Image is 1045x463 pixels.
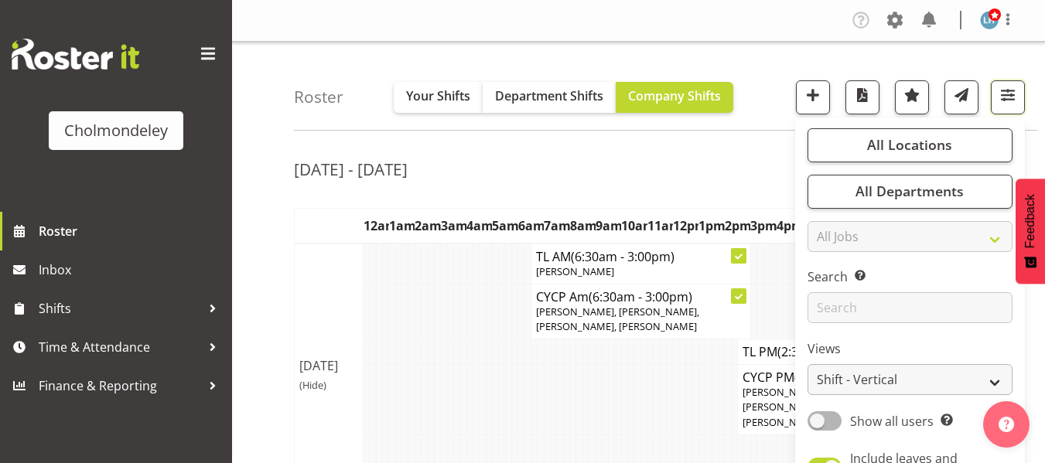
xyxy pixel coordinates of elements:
[808,175,1013,209] button: All Departments
[406,87,470,104] span: Your Shifts
[466,208,492,243] th: 4am
[394,82,483,113] button: Your Shifts
[777,208,802,243] th: 4pm
[536,249,746,264] h4: TL AM
[616,82,733,113] button: Company Shifts
[570,208,596,243] th: 8am
[536,289,746,305] h4: CYCP Am
[364,208,389,243] th: 12am
[294,88,343,106] h4: Roster
[492,208,517,243] th: 5am
[991,80,1025,114] button: Filter Shifts
[39,297,201,320] span: Shifts
[750,208,776,243] th: 3pm
[39,258,224,281] span: Inbox
[518,208,544,243] th: 6am
[483,82,616,113] button: Department Shifts
[536,264,614,278] span: [PERSON_NAME]
[441,208,466,243] th: 3am
[725,208,750,243] th: 2pm
[64,119,168,142] div: Cholmondeley
[743,385,906,428] span: [PERSON_NAME], [PERSON_NAME], [PERSON_NAME], [PERSON_NAME], [PERSON_NAME]
[698,208,724,243] th: 1pm
[845,80,879,114] button: Download a PDF of the roster according to the set date range.
[544,208,569,243] th: 7am
[743,369,952,385] h4: CYCP PM
[536,305,699,333] span: [PERSON_NAME], [PERSON_NAME], [PERSON_NAME], [PERSON_NAME]
[808,267,1013,286] label: Search
[589,288,692,305] span: (6:30am - 3:00pm)
[867,135,952,154] span: All Locations
[1023,194,1037,248] span: Feedback
[808,128,1013,162] button: All Locations
[850,413,934,430] span: Show all users
[389,208,415,243] th: 1am
[299,378,326,392] span: (Hide)
[895,80,929,114] button: Highlight an important date within the roster.
[415,208,440,243] th: 2am
[39,374,201,397] span: Finance & Reporting
[999,417,1014,432] img: help-xxl-2.png
[673,208,698,243] th: 12pm
[980,11,999,29] img: lisa-hurry756.jpg
[39,220,224,243] span: Roster
[647,208,673,243] th: 11am
[12,39,139,70] img: Rosterit website logo
[777,343,889,360] span: (2:30pm - 11:00pm)
[855,182,964,200] span: All Departments
[1016,179,1045,284] button: Feedback - Show survey
[796,80,830,114] button: Add a new shift
[596,208,621,243] th: 9am
[621,208,647,243] th: 10am
[944,80,978,114] button: Send a list of all shifts for the selected filtered period to all rostered employees.
[495,87,603,104] span: Department Shifts
[808,292,1013,323] input: Search
[743,344,952,359] h4: TL PM
[628,87,721,104] span: Company Shifts
[808,339,1013,358] label: Views
[294,159,408,179] h2: [DATE] - [DATE]
[39,335,201,359] span: Time & Attendance
[571,248,674,265] span: (6:30am - 3:00pm)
